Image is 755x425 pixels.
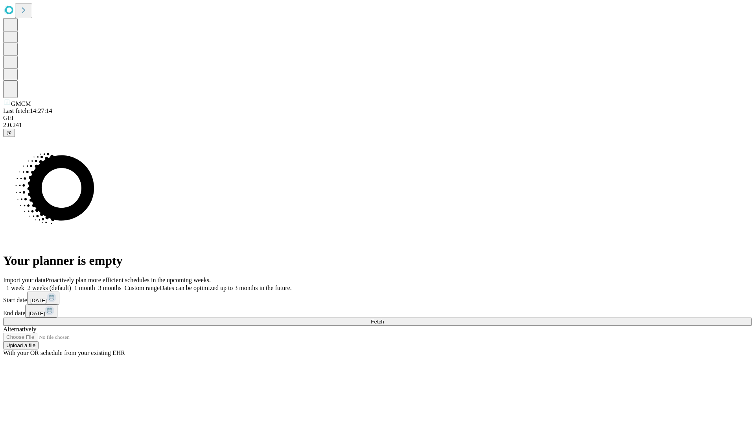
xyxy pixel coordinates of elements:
[27,292,59,305] button: [DATE]
[3,115,752,122] div: GEI
[30,297,47,303] span: [DATE]
[3,305,752,318] div: End date
[74,285,95,291] span: 1 month
[11,100,31,107] span: GMCM
[3,122,752,129] div: 2.0.241
[3,349,125,356] span: With your OR schedule from your existing EHR
[3,292,752,305] div: Start date
[3,341,39,349] button: Upload a file
[98,285,122,291] span: 3 months
[25,305,57,318] button: [DATE]
[3,253,752,268] h1: Your planner is empty
[3,318,752,326] button: Fetch
[125,285,160,291] span: Custom range
[3,277,46,283] span: Import your data
[3,326,36,333] span: Alternatively
[160,285,291,291] span: Dates can be optimized up to 3 months in the future.
[3,129,15,137] button: @
[28,310,45,316] span: [DATE]
[6,130,12,136] span: @
[28,285,71,291] span: 2 weeks (default)
[6,285,24,291] span: 1 week
[46,277,211,283] span: Proactively plan more efficient schedules in the upcoming weeks.
[371,319,384,325] span: Fetch
[3,107,52,114] span: Last fetch: 14:27:14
